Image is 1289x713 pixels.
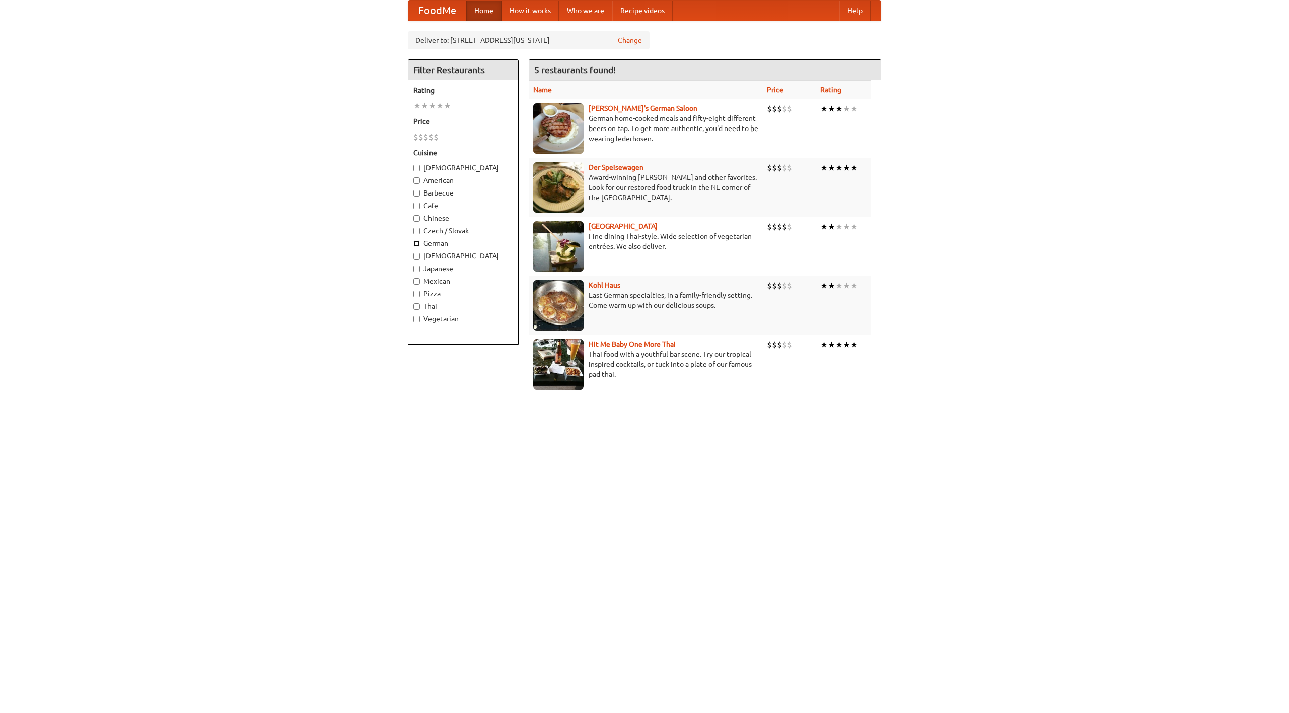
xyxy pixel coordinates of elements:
li: $ [767,162,772,173]
li: ★ [835,162,843,173]
li: $ [767,339,772,350]
a: FoodMe [408,1,466,21]
li: ★ [843,221,850,232]
img: esthers.jpg [533,103,584,154]
li: $ [782,221,787,232]
li: ★ [843,162,850,173]
li: $ [777,221,782,232]
li: ★ [828,339,835,350]
li: $ [777,280,782,291]
li: ★ [820,162,828,173]
li: ★ [413,100,421,111]
li: ★ [835,339,843,350]
li: ★ [820,221,828,232]
input: American [413,177,420,184]
input: Japanese [413,266,420,272]
a: Price [767,86,783,94]
li: ★ [428,100,436,111]
li: $ [787,162,792,173]
input: Mexican [413,278,420,285]
input: Chinese [413,215,420,222]
a: Hit Me Baby One More Thai [589,340,676,348]
img: babythai.jpg [533,339,584,390]
label: Chinese [413,213,513,223]
li: ★ [820,339,828,350]
li: ★ [820,103,828,114]
li: ★ [835,280,843,291]
a: Name [533,86,552,94]
li: $ [787,339,792,350]
a: Rating [820,86,841,94]
li: $ [782,339,787,350]
li: $ [787,221,792,232]
div: Deliver to: [STREET_ADDRESS][US_STATE] [408,31,650,49]
img: satay.jpg [533,221,584,272]
p: Award-winning [PERSON_NAME] and other favorites. Look for our restored food truck in the NE corne... [533,172,759,203]
li: ★ [850,162,858,173]
a: How it works [502,1,559,21]
h5: Price [413,116,513,126]
input: German [413,240,420,247]
input: [DEMOGRAPHIC_DATA] [413,165,420,171]
label: Barbecue [413,188,513,198]
li: $ [787,280,792,291]
li: $ [434,132,439,143]
a: [PERSON_NAME]'s German Saloon [589,104,697,112]
img: speisewagen.jpg [533,162,584,213]
li: ★ [828,103,835,114]
a: Der Speisewagen [589,163,643,171]
input: Barbecue [413,190,420,197]
a: [GEOGRAPHIC_DATA] [589,222,658,230]
li: $ [767,103,772,114]
ng-pluralize: 5 restaurants found! [534,65,616,75]
label: German [413,238,513,248]
label: Vegetarian [413,314,513,324]
label: Pizza [413,289,513,299]
input: [DEMOGRAPHIC_DATA] [413,253,420,260]
a: Change [618,35,642,45]
li: $ [772,280,777,291]
li: $ [418,132,423,143]
li: $ [767,280,772,291]
li: ★ [843,103,850,114]
li: ★ [421,100,428,111]
li: $ [428,132,434,143]
label: [DEMOGRAPHIC_DATA] [413,251,513,261]
h4: Filter Restaurants [408,60,518,80]
label: Cafe [413,201,513,211]
input: Vegetarian [413,316,420,322]
li: $ [772,339,777,350]
a: Who we are [559,1,612,21]
p: East German specialties, in a family-friendly setting. Come warm up with our delicious soups. [533,290,759,310]
label: [DEMOGRAPHIC_DATA] [413,163,513,173]
li: $ [782,280,787,291]
li: ★ [835,103,843,114]
p: German home-cooked meals and fifty-eight different beers on tap. To get more authentic, you'd nee... [533,113,759,144]
li: ★ [436,100,444,111]
h5: Cuisine [413,148,513,158]
li: ★ [444,100,451,111]
li: ★ [850,221,858,232]
input: Pizza [413,291,420,297]
img: kohlhaus.jpg [533,280,584,331]
li: ★ [820,280,828,291]
label: American [413,175,513,185]
label: Japanese [413,264,513,274]
a: Kohl Haus [589,281,620,289]
li: ★ [850,280,858,291]
li: ★ [835,221,843,232]
a: Help [839,1,871,21]
li: $ [772,103,777,114]
input: Thai [413,303,420,310]
input: Cafe [413,203,420,209]
li: $ [782,162,787,173]
input: Czech / Slovak [413,228,420,234]
label: Czech / Slovak [413,226,513,236]
li: $ [787,103,792,114]
li: ★ [843,339,850,350]
li: $ [767,221,772,232]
